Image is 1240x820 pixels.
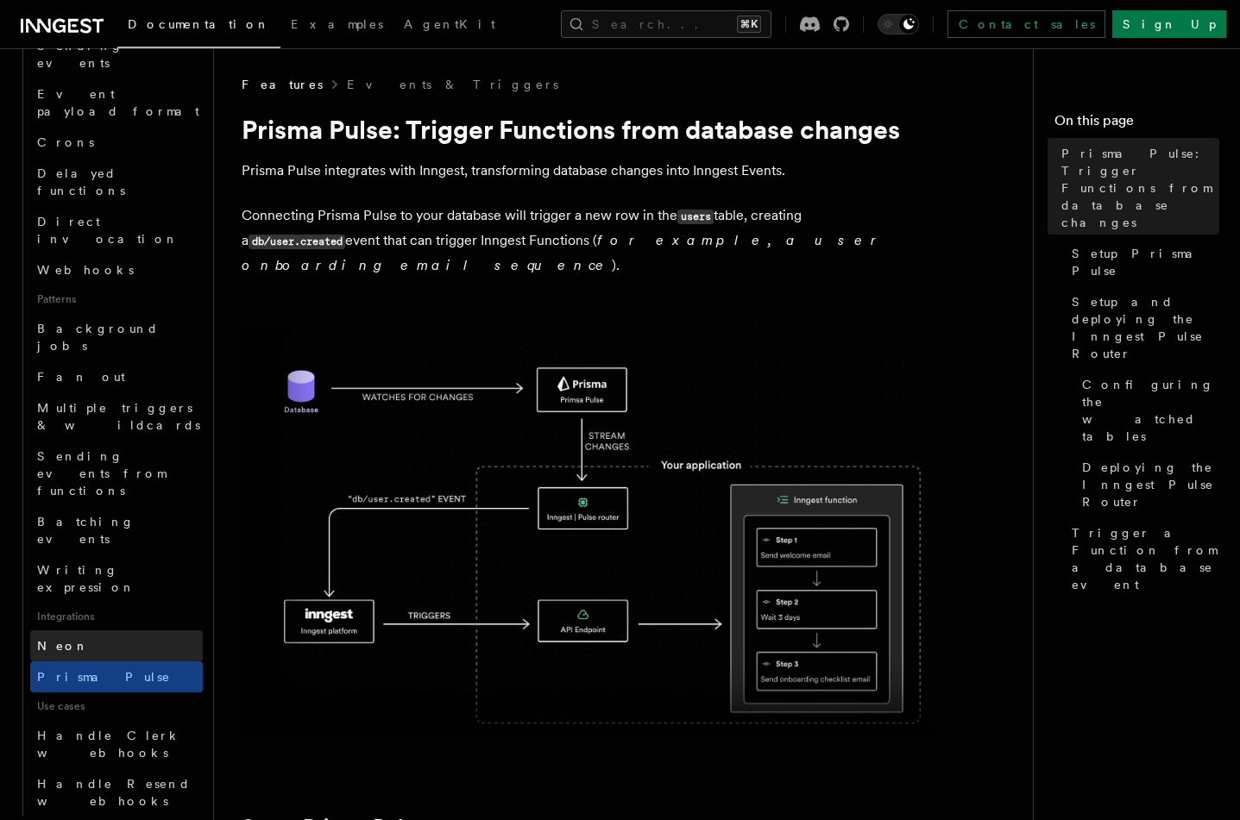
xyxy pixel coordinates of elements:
p: Prisma Pulse integrates with Inngest, transforming database changes into Inngest Events. [242,159,932,183]
span: Writing expression [37,563,135,594]
span: Batching events [37,515,135,546]
a: Multiple triggers & wildcards [30,392,203,441]
span: Background jobs [37,322,159,353]
a: Neon [30,630,203,661]
span: Handle Resend webhooks [37,777,191,808]
h4: On this page [1054,110,1219,138]
span: Delayed functions [37,166,125,197]
a: Trigger a Function from a database event [1065,517,1219,600]
span: Neon [37,639,89,653]
span: Deploying the Inngest Pulse Router [1082,459,1219,510]
a: Deploying the Inngest Pulse Router [1075,452,1219,517]
a: Background jobs [30,313,203,361]
a: Sending events from functions [30,441,203,506]
span: Configuring the watched tables [1082,376,1219,445]
a: Crons [30,127,203,158]
span: Examples [291,17,383,31]
a: Prisma Pulse: Trigger Functions from database changes [1054,138,1219,238]
span: Webhooks [37,263,134,277]
span: Handle Clerk webhooks [37,729,181,760]
span: Integrations [30,603,203,630]
span: Sending events from functions [37,449,166,498]
a: Delayed functions [30,158,203,206]
code: users [677,210,714,224]
span: Patterns [30,285,203,313]
span: Fan out [37,370,125,384]
a: Setup Prisma Pulse [1065,238,1219,286]
a: Sign Up [1112,10,1226,38]
button: Toggle dark mode [878,14,919,34]
span: AgentKit [404,17,495,31]
a: Configuring the watched tables [1075,369,1219,452]
a: Examples [280,5,393,47]
a: Webhooks [30,254,203,285]
a: Events & Triggers [347,76,558,93]
span: Crons [37,135,94,149]
a: Fan out [30,361,203,392]
kbd: ⌘K [737,16,761,33]
a: Event payload format [30,78,203,127]
span: Prisma Pulse: Trigger Functions from database changes [1061,145,1219,231]
span: Event payload format [37,87,199,118]
span: Direct invocation [37,215,179,246]
span: Use cases [30,692,203,720]
span: Setup Prisma Pulse [1072,245,1219,279]
span: Prisma Pulse [37,670,171,684]
a: Writing expression [30,554,203,603]
a: Prisma Pulse [30,661,203,692]
button: Search...⌘K [561,10,771,38]
a: Documentation [117,5,280,48]
p: Connecting Prisma Pulse to your database will trigger a new row in the table, creating a event th... [242,203,932,278]
a: Direct invocation [30,206,203,254]
span: Features [242,76,323,93]
a: Handle Clerk webhooks [30,720,203,768]
span: Trigger a Function from a database event [1072,524,1219,593]
a: AgentKit [393,5,506,47]
img: Prisma Pulse watches your database for changes and streams them to your Inngest Pulse Router. The... [242,322,932,735]
code: db/user.created [249,235,345,249]
a: Batching events [30,506,203,554]
span: Multiple triggers & wildcards [37,401,200,432]
span: Documentation [128,17,270,31]
h1: Prisma Pulse: Trigger Functions from database changes [242,114,932,145]
a: Handle Resend webhooks [30,768,203,817]
a: Contact sales [947,10,1105,38]
a: Sending events [30,30,203,78]
a: Setup and deploying the Inngest Pulse Router [1065,286,1219,369]
span: Setup and deploying the Inngest Pulse Router [1072,293,1219,362]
